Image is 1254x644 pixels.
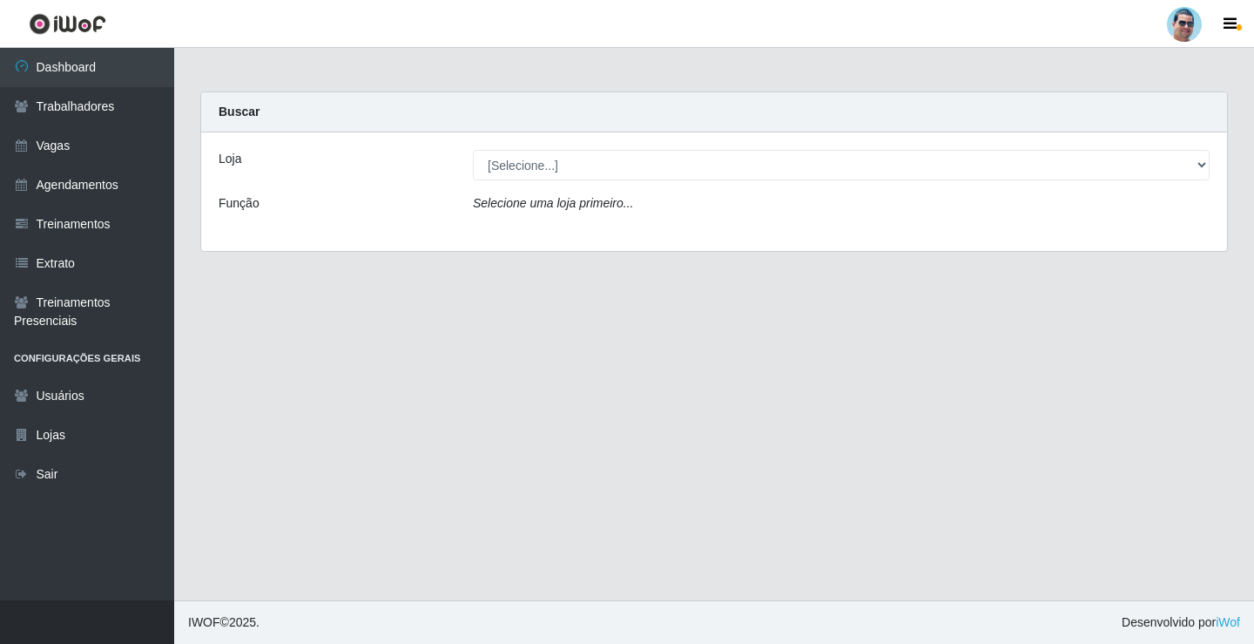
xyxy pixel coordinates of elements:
label: Função [219,194,260,213]
i: Selecione uma loja primeiro... [473,196,633,210]
strong: Buscar [219,105,260,119]
span: IWOF [188,615,220,629]
span: Desenvolvido por [1122,613,1240,632]
a: iWof [1216,615,1240,629]
span: © 2025 . [188,613,260,632]
label: Loja [219,150,241,168]
img: CoreUI Logo [29,13,106,35]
